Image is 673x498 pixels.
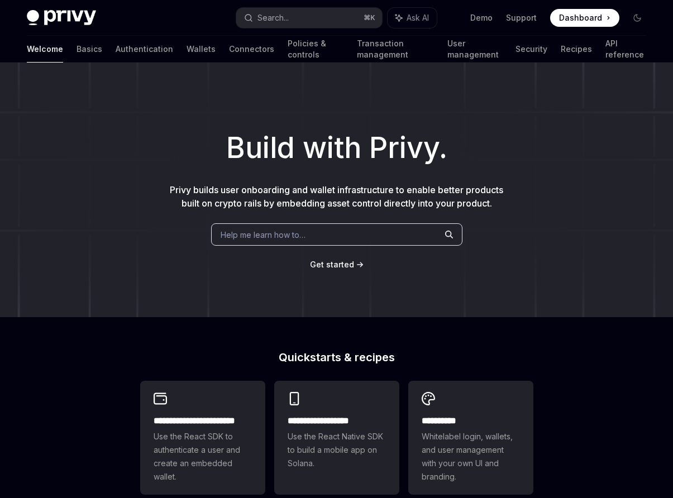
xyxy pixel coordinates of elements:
a: Dashboard [550,9,619,27]
a: Basics [77,36,102,63]
a: Connectors [229,36,274,63]
button: Ask AI [388,8,437,28]
a: API reference [605,36,646,63]
button: Toggle dark mode [628,9,646,27]
span: Dashboard [559,12,602,23]
a: Wallets [187,36,216,63]
span: ⌘ K [364,13,375,22]
span: Get started [310,260,354,269]
a: Recipes [561,36,592,63]
a: **** **** **** ***Use the React Native SDK to build a mobile app on Solana. [274,381,399,495]
a: Support [506,12,537,23]
div: Search... [257,11,289,25]
img: dark logo [27,10,96,26]
a: User management [447,36,502,63]
a: **** *****Whitelabel login, wallets, and user management with your own UI and branding. [408,381,533,495]
button: Search...⌘K [236,8,382,28]
span: Use the React SDK to authenticate a user and create an embedded wallet. [154,430,252,483]
span: Privy builds user onboarding and wallet infrastructure to enable better products built on crypto ... [170,184,503,209]
a: Transaction management [357,36,434,63]
a: Policies & controls [288,36,343,63]
a: Authentication [116,36,173,63]
a: Welcome [27,36,63,63]
a: Security [516,36,547,63]
span: Ask AI [407,12,429,23]
span: Help me learn how to… [221,229,306,241]
span: Whitelabel login, wallets, and user management with your own UI and branding. [422,430,520,483]
h1: Build with Privy. [18,126,655,170]
h2: Quickstarts & recipes [140,352,533,363]
span: Use the React Native SDK to build a mobile app on Solana. [288,430,386,470]
a: Get started [310,259,354,270]
a: Demo [470,12,493,23]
